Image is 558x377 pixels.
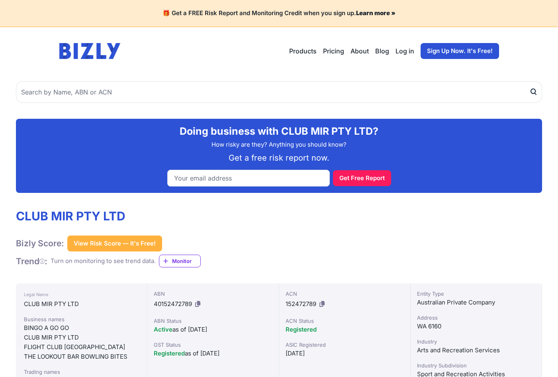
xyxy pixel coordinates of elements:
div: ABN [154,290,272,298]
div: Business names [24,315,139,323]
div: Industry [417,338,535,346]
div: Trading names [24,368,139,376]
span: 152472789 [286,300,316,308]
div: Turn on monitoring to see trend data. [51,257,156,266]
p: How risky are they? Anything you should know? [22,140,536,149]
h1: Trend : [16,256,47,267]
a: About [350,46,369,56]
div: ABN Status [154,317,272,325]
div: CLUB MIR PTY LTD [24,299,139,309]
h2: Doing business with CLUB MIR PTY LTD? [22,125,536,137]
div: as of [DATE] [154,325,272,334]
a: Monitor [159,255,201,267]
div: Entity Type [417,290,535,298]
div: BINGO A GO GO [24,323,139,333]
div: ASIC Registered [286,341,404,349]
div: CLUB MIR PTY LTD [24,333,139,342]
div: Australian Private Company [417,298,535,307]
div: Legal Name [24,290,139,299]
div: GST Status [154,341,272,349]
a: Pricing [323,46,344,56]
div: [DATE] [286,349,404,358]
button: Get Free Report [333,170,391,186]
div: ACN Status [286,317,404,325]
div: Arts and Recreation Services [417,346,535,355]
span: Registered [286,326,317,333]
a: Learn more » [356,9,395,17]
div: ACN [286,290,404,298]
div: as of [DATE] [154,349,272,358]
button: View Risk Score — It's Free! [67,236,162,251]
div: FLIGHT CLUB [GEOGRAPHIC_DATA] [24,342,139,352]
span: Monitor [172,257,200,265]
h4: 🎁 Get a FREE Risk Report and Monitoring Credit when you sign up. [10,10,548,17]
a: Log in [395,46,414,56]
a: Sign Up Now. It's Free! [421,43,499,59]
h1: Bizly Score: [16,238,64,249]
h1: CLUB MIR PTY LTD [16,209,201,223]
div: THE LOOKOUT BAR BOWLING BITES [24,352,139,361]
div: WA 6160 [417,322,535,331]
span: Active [154,326,172,333]
a: Blog [375,46,389,56]
input: Your email address [167,170,330,187]
p: Get a free risk report now. [22,152,536,163]
span: 40152472789 [154,300,192,308]
span: Registered [154,350,185,357]
div: Industry Subdivision [417,361,535,369]
button: Products [289,46,317,56]
input: Search by Name, ABN or ACN [16,81,542,103]
div: Address [417,314,535,322]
